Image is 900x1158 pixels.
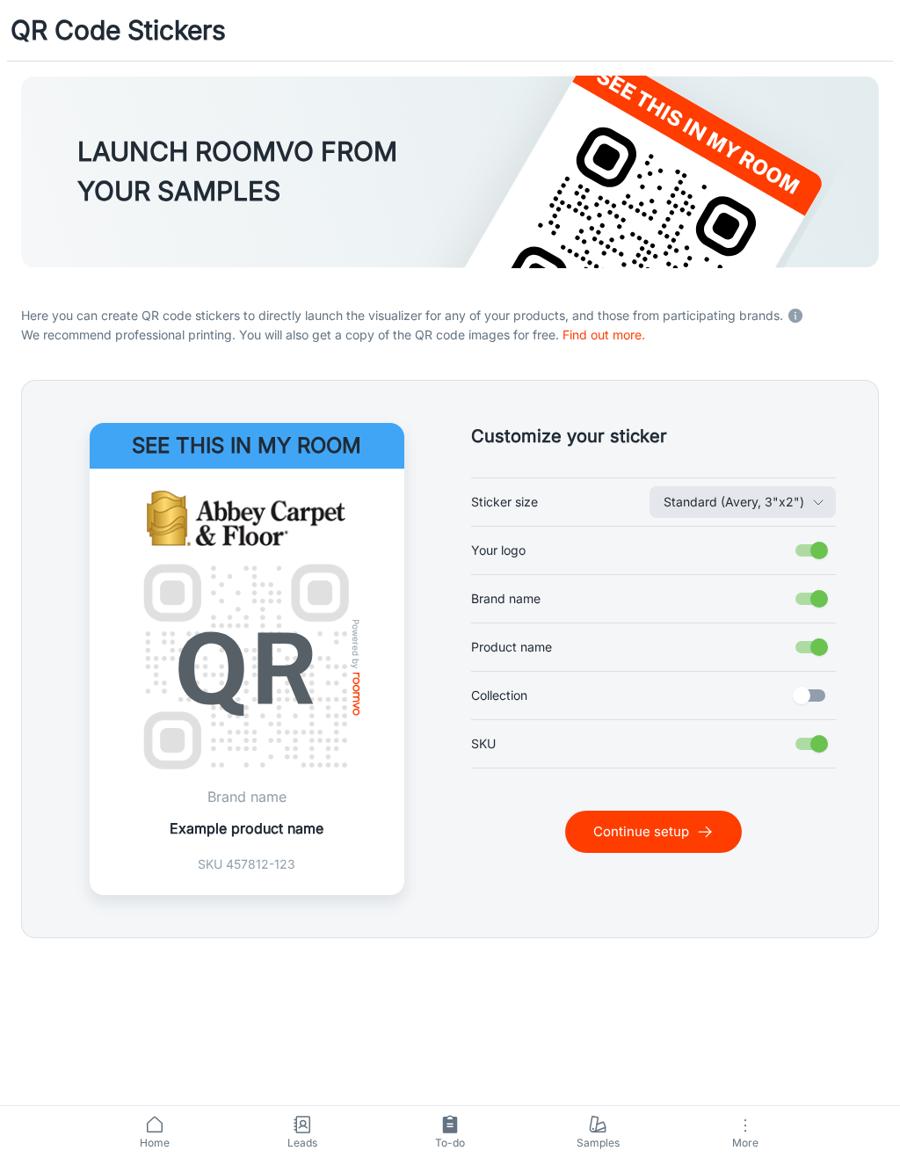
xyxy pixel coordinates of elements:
span: Your logo [471,541,526,560]
span: Leads [239,1135,366,1151]
span: Sticker size [471,492,538,512]
span: More [682,1136,809,1149]
a: To-do [376,1106,524,1158]
img: roomvo [353,673,360,716]
p: We recommend professional printing. You will also get a copy of the QR code images for free. [21,325,879,345]
a: Find out more. [562,327,645,342]
span: SKU [471,734,496,754]
button: Continue setup [565,811,742,853]
button: Sticker size [650,486,836,518]
p: Brand name [170,786,323,807]
span: Product name [471,637,552,657]
img: Abbey Flooring & Design [134,490,359,548]
h1: QR Code Stickers [11,11,226,50]
span: Powered by [348,619,366,669]
button: More [671,1106,819,1158]
a: Leads [229,1106,376,1158]
span: Collection [471,686,527,705]
span: Samples [534,1135,661,1151]
h4: See this in my room [90,423,404,469]
p: SKU 457812-123 [170,855,323,874]
h5: Customize your sticker [471,423,836,449]
a: Home [81,1106,229,1158]
span: To-do [387,1135,513,1151]
a: Samples [524,1106,671,1158]
p: Example product name [170,818,323,839]
span: Brand name [471,589,541,608]
img: QR Code Example [127,548,366,786]
p: Here you can create QR code stickers to directly launch the visualizer for any of your products, ... [21,302,879,325]
h3: LAUNCH ROOMVO FROM YOUR SAMPLES [77,132,397,211]
span: Home [91,1135,218,1151]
